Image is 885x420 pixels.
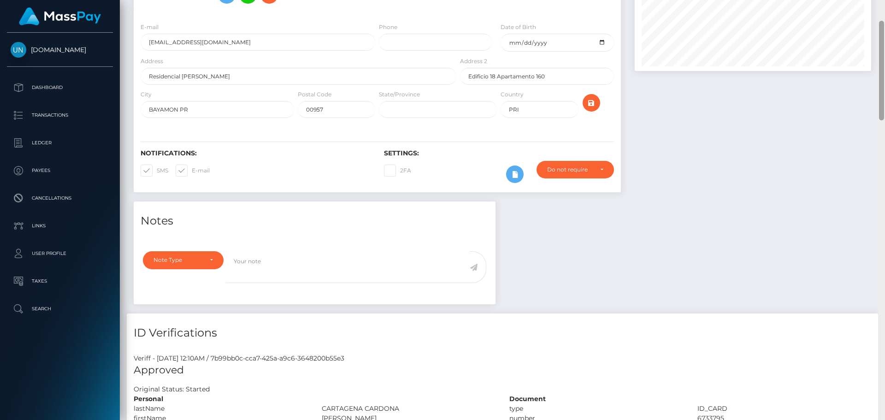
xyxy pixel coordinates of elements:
[7,159,113,182] a: Payees
[134,385,210,393] h7: Original Status: Started
[143,251,224,269] button: Note Type
[7,131,113,154] a: Ledger
[134,363,871,378] h5: Approved
[141,149,370,157] h6: Notifications:
[11,81,109,95] p: Dashboard
[141,23,159,31] label: E-mail
[7,104,113,127] a: Transactions
[141,165,168,177] label: SMS
[7,187,113,210] a: Cancellations
[11,136,109,150] p: Ledger
[134,325,871,341] h4: ID Verifications
[298,90,331,99] label: Postal Code
[384,165,411,177] label: 2FA
[509,395,546,403] strong: Document
[379,23,397,31] label: Phone
[547,166,593,173] div: Do not require
[7,242,113,265] a: User Profile
[11,274,109,288] p: Taxes
[134,395,163,403] strong: Personal
[7,297,113,320] a: Search
[7,76,113,99] a: Dashboard
[11,191,109,205] p: Cancellations
[11,219,109,233] p: Links
[537,161,614,178] button: Do not require
[501,23,536,31] label: Date of Birth
[502,404,690,414] div: type
[176,165,210,177] label: E-mail
[141,90,152,99] label: City
[11,164,109,177] p: Payees
[11,302,109,316] p: Search
[460,57,487,65] label: Address 2
[7,270,113,293] a: Taxes
[141,213,489,229] h4: Notes
[7,46,113,54] span: [DOMAIN_NAME]
[127,404,315,414] div: lastName
[11,42,26,58] img: Unlockt.me
[315,404,503,414] div: CARTAGENA CARDONA
[153,256,202,264] div: Note Type
[11,247,109,260] p: User Profile
[7,214,113,237] a: Links
[141,57,163,65] label: Address
[19,7,101,25] img: MassPay Logo
[690,404,879,414] div: ID_CARD
[379,90,420,99] label: State/Province
[127,354,878,363] div: Veriff - [DATE] 12:10AM / 7b99bb0c-cca7-425a-a9c6-3648200b55e3
[11,108,109,122] p: Transactions
[501,90,524,99] label: Country
[384,149,614,157] h6: Settings:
